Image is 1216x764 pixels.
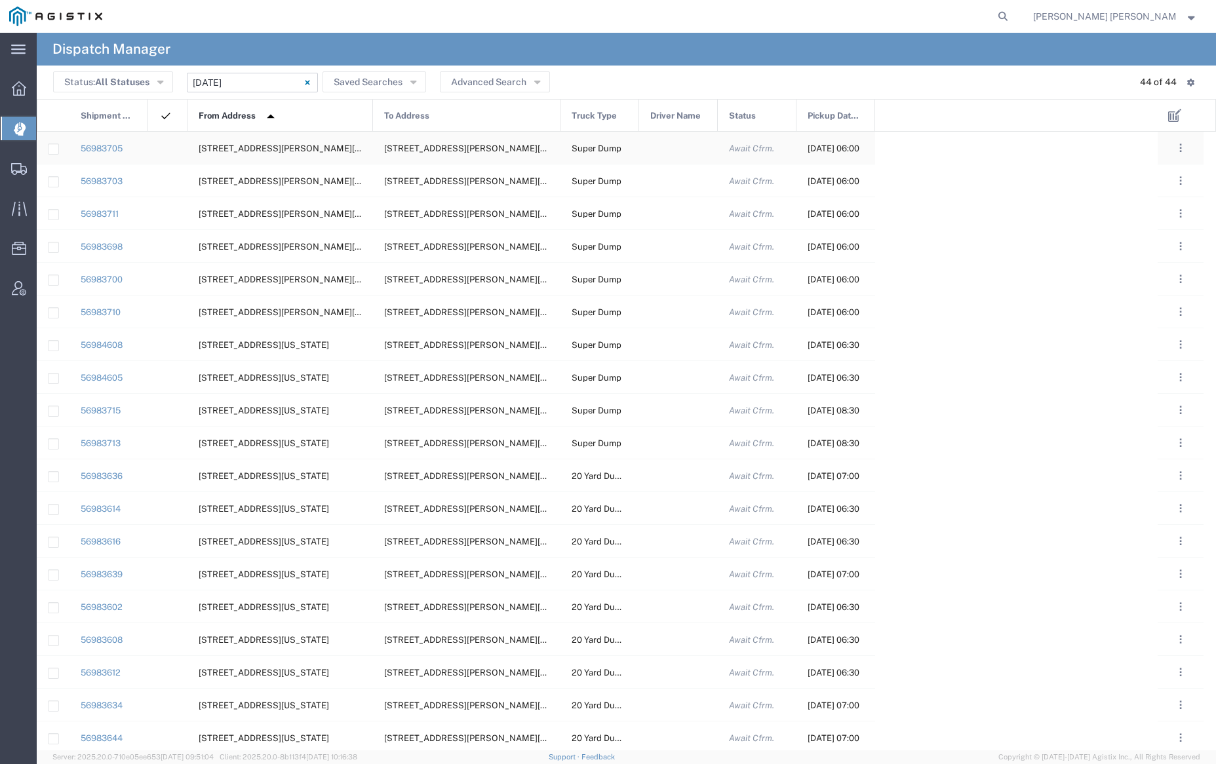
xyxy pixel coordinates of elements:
span: Copyright © [DATE]-[DATE] Agistix Inc., All Rights Reserved [998,752,1200,763]
button: ... [1171,237,1190,256]
span: 3600 Adobe Rd, Petaluma, California, 94954, United States [199,733,329,743]
button: ... [1171,598,1190,616]
span: 10/01/2025, 06:30 [808,635,859,645]
span: . . . [1179,173,1182,189]
span: Await Cfrm. [729,307,774,317]
button: ... [1171,335,1190,354]
span: 10/01/2025, 06:00 [808,176,859,186]
span: 10/01/2025, 06:00 [808,209,859,219]
a: 56983713 [81,438,121,448]
span: . . . [1179,533,1182,549]
button: ... [1171,204,1190,223]
span: 10/01/2025, 08:30 [808,406,859,415]
span: Await Cfrm. [729,275,774,284]
button: ... [1171,467,1190,485]
span: Super Dump [572,176,621,186]
span: 1601 Dixon Landing Rd, Milpitas, California, 95035, United States [384,143,585,153]
span: 10/01/2025, 06:00 [808,143,859,153]
span: Server: 2025.20.0-710e05ee653 [52,753,214,761]
span: Await Cfrm. [729,700,774,710]
span: 20 Yard Dump Truck [572,569,652,579]
span: 10900 N Blaney Ave, Cupertino, California, 95014, United States [199,143,400,153]
span: 901 Bailey Rd, Pittsburg, California, 94565, United States [384,733,585,743]
span: . . . [1179,140,1182,156]
a: 56984608 [81,340,123,350]
span: 901 Bailey Rd, Pittsburg, California, 94565, United States [384,537,585,546]
a: Feedback [581,753,615,761]
span: Super Dump [572,406,621,415]
span: Super Dump [572,209,621,219]
span: 1601 Dixon Landing Rd, Milpitas, California, 95035, United States [384,209,585,219]
span: . . . [1179,271,1182,287]
span: 303 Carlson St, Vallejo, California, 94590, United States [384,373,585,383]
a: 56983710 [81,307,121,317]
a: 56983614 [81,504,121,514]
span: Kayte Bray Dogali [1033,9,1177,24]
span: 901 Bailey Rd, Pittsburg, California, 94565, United States [384,471,585,481]
span: . . . [1179,664,1182,680]
a: 56983639 [81,569,123,579]
a: 56983644 [81,733,123,743]
span: Await Cfrm. [729,242,774,252]
button: ... [1171,434,1190,452]
span: 901 Bailey Rd, Pittsburg, California, 94565, United States [384,668,585,678]
span: 10900 N Blaney Ave, Cupertino, California, 95014, United States [199,176,400,186]
span: 10/01/2025, 06:00 [808,242,859,252]
span: 1601 Dixon Landing Rd, Milpitas, California, 95035, United States [384,275,585,284]
span: All Statuses [95,77,149,87]
span: From Address [199,100,256,132]
span: . . . [1179,566,1182,582]
a: 56983616 [81,537,121,546]
span: 20 Yard Dump Truck [572,668,652,678]
span: 901 Bailey Rd, Pittsburg, California, 94565, United States [384,602,585,612]
span: . . . [1179,501,1182,516]
span: 20 Yard Dump Truck [572,602,652,612]
button: ... [1171,565,1190,583]
span: [DATE] 10:16:38 [306,753,357,761]
span: 10/01/2025, 07:00 [808,569,859,579]
a: 56983608 [81,635,123,645]
span: 10/01/2025, 06:30 [808,668,859,678]
span: 3600 Adobe Rd, Petaluma, California, 94954, United States [199,635,329,645]
span: Await Cfrm. [729,438,774,448]
span: Await Cfrm. [729,504,774,514]
h4: Dispatch Manager [52,33,170,66]
button: ... [1171,499,1190,518]
span: Super Dump [572,438,621,448]
span: 10/01/2025, 06:30 [808,373,859,383]
span: Await Cfrm. [729,733,774,743]
button: ... [1171,663,1190,681]
span: Truck Type [572,100,617,132]
span: Await Cfrm. [729,602,774,612]
img: logo [9,7,102,26]
span: Await Cfrm. [729,176,774,186]
a: 56983703 [81,176,123,186]
span: 3600 Adobe Rd, Petaluma, California, 94954, United States [199,602,329,612]
button: ... [1171,270,1190,288]
span: 10/01/2025, 06:30 [808,504,859,514]
span: 10900 N Blaney Ave, Cupertino, California, 95014, United States [199,242,400,252]
span: 1817 Grand Ave, San Rafael, California, United States [199,406,329,415]
button: [PERSON_NAME] [PERSON_NAME] [1032,9,1198,24]
span: Status [729,100,756,132]
span: 1250 Nimitz Ave, Vallejo, California, 94592, United States [199,340,329,350]
button: ... [1171,401,1190,419]
span: Await Cfrm. [729,668,774,678]
span: 3600 Adobe Rd, Petaluma, California, 94954, United States [199,700,329,710]
span: . . . [1179,435,1182,451]
button: ... [1171,696,1190,714]
span: . . . [1179,370,1182,385]
span: Await Cfrm. [729,537,774,546]
img: arrow-dropup.svg [260,106,281,127]
a: 56983602 [81,602,123,612]
button: ... [1171,630,1190,649]
span: Await Cfrm. [729,569,774,579]
button: Status:All Statuses [53,71,173,92]
a: 56983711 [81,209,119,219]
span: Await Cfrm. [729,340,774,350]
a: 56983705 [81,143,123,153]
span: 20 Yard Dump Truck [572,537,652,546]
span: Super Dump [572,307,621,317]
span: 10/01/2025, 07:00 [808,700,859,710]
button: ... [1171,729,1190,747]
